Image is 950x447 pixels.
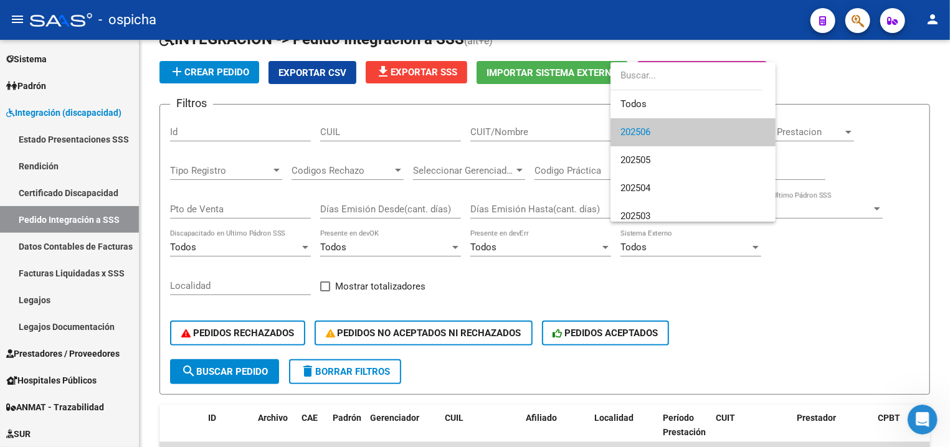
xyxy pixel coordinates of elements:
span: 202503 [620,210,650,222]
span: Todos [620,90,766,118]
span: 202504 [620,182,650,194]
span: 202505 [620,154,650,166]
iframe: Intercom live chat [908,405,938,435]
input: dropdown search [610,62,762,90]
span: 202506 [620,126,650,138]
